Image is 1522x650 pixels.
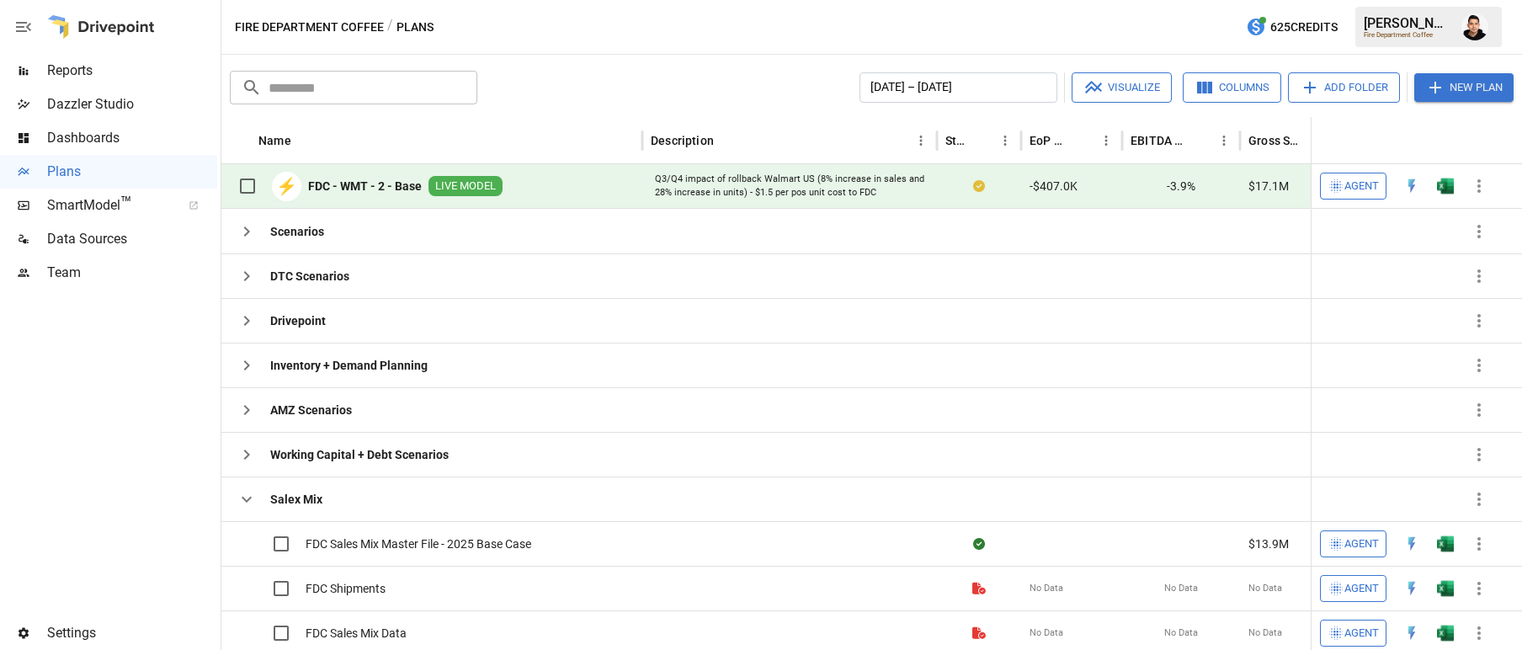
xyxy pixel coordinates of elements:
span: $13.9M [1248,535,1289,552]
button: Fire Department Coffee [235,17,384,38]
span: Data Sources [47,229,217,249]
button: Sort [970,129,993,152]
img: Francisco Sanchez [1461,13,1488,40]
div: EBITDA Margin [1131,134,1187,147]
b: DTC Scenarios [270,268,349,285]
img: g5qfjXmAAAAABJRU5ErkJggg== [1437,580,1454,597]
div: Fire Department Coffee [1364,31,1451,39]
span: -3.9% [1167,178,1195,194]
div: Open in Excel [1437,178,1454,194]
div: Open in Quick Edit [1403,535,1420,552]
span: Team [47,263,217,283]
span: No Data [1030,582,1063,595]
span: Reports [47,61,217,81]
span: Dazzler Studio [47,94,217,115]
span: SmartModel [47,195,170,216]
span: No Data [1248,582,1282,595]
div: EoP Cash [1030,134,1069,147]
button: Francisco Sanchez [1451,3,1498,51]
button: Sort [716,129,739,152]
span: Agent [1344,579,1379,599]
div: Description [651,134,714,147]
b: Working Capital + Debt Scenarios [270,446,449,463]
button: Sort [1472,129,1496,152]
div: Your plan has changes in Excel that are not reflected in the Drivepoint Data Warehouse, select "S... [973,178,985,194]
img: g5qfjXmAAAAABJRU5ErkJggg== [1437,535,1454,552]
button: EoP Cash column menu [1094,129,1118,152]
span: Agent [1344,535,1379,554]
div: Open in Excel [1437,535,1454,552]
button: Agent [1320,530,1386,557]
button: [DATE] – [DATE] [859,72,1057,103]
button: Sort [293,129,317,152]
img: quick-edit-flash.b8aec18c.svg [1403,178,1420,194]
div: Name [258,134,291,147]
button: Description column menu [909,129,933,152]
button: Status column menu [993,129,1017,152]
span: -$407.0K [1030,178,1078,194]
span: FDC Sales Mix Master File - 2025 Base Case [306,535,531,552]
button: Visualize [1072,72,1172,103]
div: File is not a valid Drivepoint model [972,580,986,597]
button: Add Folder [1288,72,1400,103]
img: g5qfjXmAAAAABJRU5ErkJggg== [1437,178,1454,194]
img: quick-edit-flash.b8aec18c.svg [1403,580,1420,597]
span: LIVE MODEL [428,178,503,194]
button: Columns [1183,72,1281,103]
b: Drivepoint [270,312,326,329]
div: Open in Quick Edit [1403,580,1420,597]
div: Open in Quick Edit [1403,178,1420,194]
div: Gross Sales [1248,134,1305,147]
button: Agent [1320,575,1386,602]
div: Q3/Q4 impact of rollback Walmart US (8% increase in sales and 28% increase in units) - $1.5 per p... [655,173,924,199]
span: Settings [47,623,217,643]
b: Inventory + Demand Planning [270,357,428,374]
span: ™ [120,193,132,214]
div: / [387,17,393,38]
b: Scenarios [270,223,324,240]
img: quick-edit-flash.b8aec18c.svg [1403,535,1420,552]
span: Dashboards [47,128,217,148]
button: New Plan [1414,73,1514,102]
span: $17.1M [1248,178,1289,194]
div: ⚡ [272,172,301,201]
span: Agent [1344,177,1379,196]
b: AMZ Scenarios [270,402,352,418]
span: Plans [47,162,217,182]
div: [PERSON_NAME] [1364,15,1451,31]
button: Agent [1320,173,1386,200]
button: EBITDA Margin column menu [1212,129,1236,152]
div: Status [945,134,968,147]
button: Agent [1320,620,1386,647]
button: Sort [1189,129,1212,152]
div: Open in Excel [1437,580,1454,597]
span: 625 Credits [1270,17,1338,38]
button: Sort [1071,129,1094,152]
button: Sort [1306,129,1330,152]
div: Sync complete [973,535,985,552]
span: FDC Shipments [306,580,386,597]
button: 625Credits [1239,12,1344,43]
b: Salex Mix [270,491,322,508]
b: FDC - WMT - 2 - Base [308,178,422,194]
span: No Data [1164,582,1198,595]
